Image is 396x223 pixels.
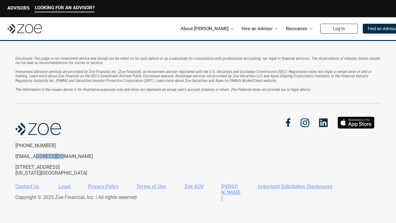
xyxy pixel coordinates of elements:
p: Resources [286,24,307,33]
p: Hire an Advisor [242,24,273,33]
a: Terms of Use [136,184,166,189]
p: [PHONE_NUMBER] [15,143,116,148]
a: [PERSON_NAME] [221,184,241,201]
p: Log In [333,26,345,31]
a: Zoe ADV [184,184,204,189]
a: Privacy Policy [88,184,119,189]
p: Copyright © 2025 Zoe Financial, Inc. | All rights reserved [15,194,376,200]
p: [STREET_ADDRESS] [US_STATE][GEOGRAPHIC_DATA] [15,164,116,176]
a: Contact Us [15,184,39,189]
p: ADVISORS [7,5,30,11]
a: Important Solicitation Disclosures [258,184,332,189]
em: Disclosure: This page is not investment advice and should not be relied on for such advice or as ... [15,56,381,65]
p: [EMAIL_ADDRESS][DOMAIN_NAME] [15,153,116,159]
em: Investment advisory services are provided by Zoe Financial, Inc. (Zoe Financial), an investment a... [15,70,373,83]
a: Legal [58,184,71,189]
p: About [PERSON_NAME] [181,24,228,33]
a: Log In [320,24,358,34]
em: The information in the visuals above is for illustrative purposes only and does not represent an ... [15,87,311,92]
p: LOOKING FOR AN ADVISOR? [35,5,94,10]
